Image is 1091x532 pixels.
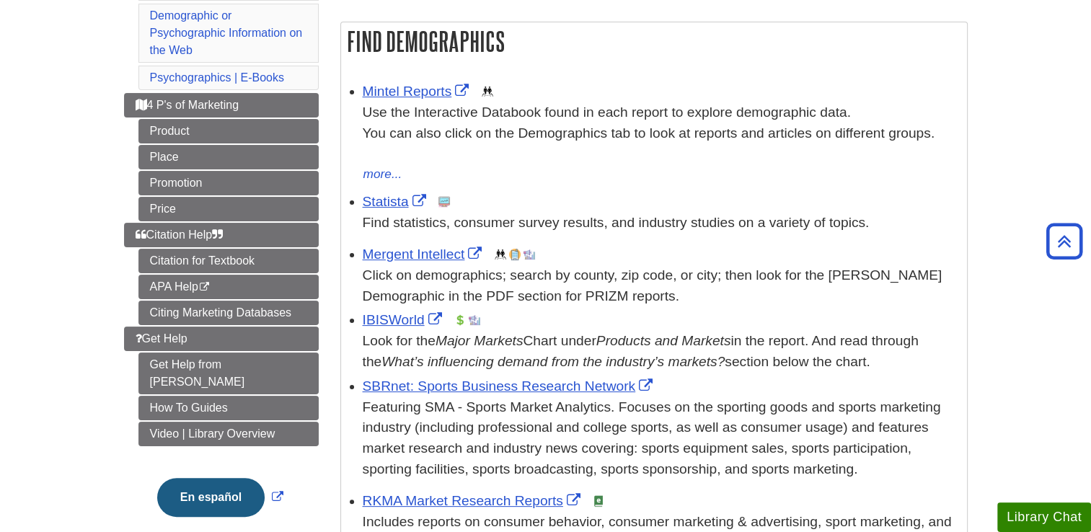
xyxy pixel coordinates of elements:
p: Find statistics, consumer survey results, and industry studies on a variety of topics. [363,213,960,234]
span: 4 P's of Marketing [136,99,239,111]
a: Product [138,119,319,143]
span: Get Help [136,332,187,345]
a: Link opens in new window [363,493,584,508]
img: Demographics [495,249,506,260]
a: Demographic or Psychographic Information on the Web [150,9,303,56]
p: Featuring SMA - Sports Market Analytics. Focuses on the sporting goods and sports marketing indus... [363,397,960,480]
a: Link opens in new window [363,378,657,394]
a: Link opens in new window [363,194,430,209]
a: Link opens in new window [363,247,486,262]
a: Price [138,197,319,221]
img: Industry Report [524,249,535,260]
a: Back to Top [1041,231,1087,251]
a: Citation for Textbook [138,249,319,273]
a: Link opens in new window [363,312,446,327]
a: Get Help from [PERSON_NAME] [138,353,319,394]
img: Demographics [482,86,493,97]
img: Statistics [438,196,450,208]
a: How To Guides [138,396,319,420]
h2: Find Demographics [341,22,967,61]
a: Video | Library Overview [138,422,319,446]
img: Financial Report [454,314,466,326]
a: APA Help [138,275,319,299]
div: Use the Interactive Databook found in each report to explore demographic data. You can also click... [363,102,960,164]
div: Click on demographics; search by county, zip code, or city; then look for the [PERSON_NAME] Demog... [363,265,960,307]
i: Major Markets [436,333,524,348]
a: Get Help [124,327,319,351]
a: Link opens in new window [154,491,287,503]
a: Psychographics | E-Books [150,71,284,84]
span: Citation Help [136,229,224,241]
i: This link opens in a new window [198,283,211,292]
button: more... [363,164,403,185]
a: 4 P's of Marketing [124,93,319,118]
a: Citation Help [124,223,319,247]
button: Library Chat [997,502,1091,532]
i: Products and Markets [596,333,731,348]
img: e-Book [593,495,604,507]
a: Promotion [138,171,319,195]
img: Company Information [509,249,521,260]
div: Look for the Chart under in the report. And read through the section below the chart. [363,331,960,373]
button: En español [157,478,265,517]
a: Place [138,145,319,169]
a: Link opens in new window [363,84,473,99]
i: What’s influencing demand from the industry’s markets? [381,354,725,369]
img: Industry Report [469,314,480,326]
a: Citing Marketing Databases [138,301,319,325]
